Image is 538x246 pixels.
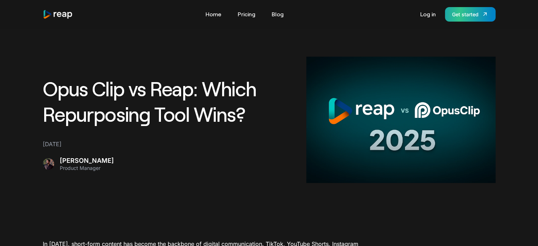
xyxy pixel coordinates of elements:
[43,76,298,127] h1: Opus Clip vs Reap: Which Repurposing Tool Wins?
[306,57,496,183] img: AI Video Clipping and Respurposing
[202,8,225,20] a: Home
[43,10,73,19] a: home
[417,8,439,20] a: Log in
[43,140,298,148] div: [DATE]
[60,157,114,165] div: [PERSON_NAME]
[60,165,114,171] div: Product Manager
[445,7,496,22] a: Get started
[234,8,259,20] a: Pricing
[452,11,479,18] div: Get started
[43,10,73,19] img: reap logo
[268,8,287,20] a: Blog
